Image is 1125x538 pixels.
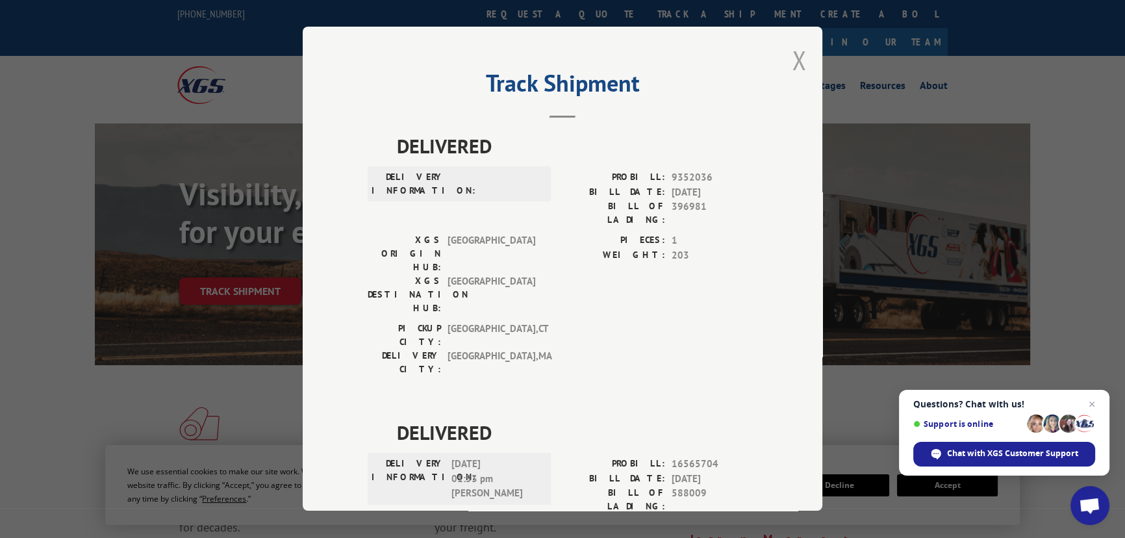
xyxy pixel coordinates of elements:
[397,131,757,160] span: DELIVERED
[947,448,1078,459] span: Chat with XGS Customer Support
[448,274,535,315] span: [GEOGRAPHIC_DATA]
[448,349,535,376] span: [GEOGRAPHIC_DATA] , MA
[913,419,1022,429] span: Support is online
[672,170,757,185] span: 9352036
[672,199,757,227] span: 396981
[368,274,441,315] label: XGS DESTINATION HUB:
[672,486,757,513] span: 588009
[368,233,441,274] label: XGS ORIGIN HUB:
[792,43,806,77] button: Close modal
[672,248,757,263] span: 203
[448,322,535,349] span: [GEOGRAPHIC_DATA] , CT
[672,457,757,472] span: 16565704
[913,442,1095,467] div: Chat with XGS Customer Support
[672,472,757,487] span: [DATE]
[562,486,665,513] label: BILL OF LADING:
[562,472,665,487] label: BILL DATE:
[562,457,665,472] label: PROBILL:
[368,74,757,99] h2: Track Shipment
[562,199,665,227] label: BILL OF LADING:
[451,457,539,501] span: [DATE] 01:53 pm [PERSON_NAME]
[1084,396,1100,412] span: Close chat
[672,233,757,248] span: 1
[448,233,535,274] span: [GEOGRAPHIC_DATA]
[562,170,665,185] label: PROBILL:
[397,418,757,447] span: DELIVERED
[562,248,665,263] label: WEIGHT:
[672,185,757,200] span: [DATE]
[368,322,441,349] label: PICKUP CITY:
[562,233,665,248] label: PIECES:
[562,185,665,200] label: BILL DATE:
[372,457,445,501] label: DELIVERY INFORMATION:
[372,170,445,198] label: DELIVERY INFORMATION:
[1070,486,1109,525] div: Open chat
[368,349,441,376] label: DELIVERY CITY:
[913,399,1095,409] span: Questions? Chat with us!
